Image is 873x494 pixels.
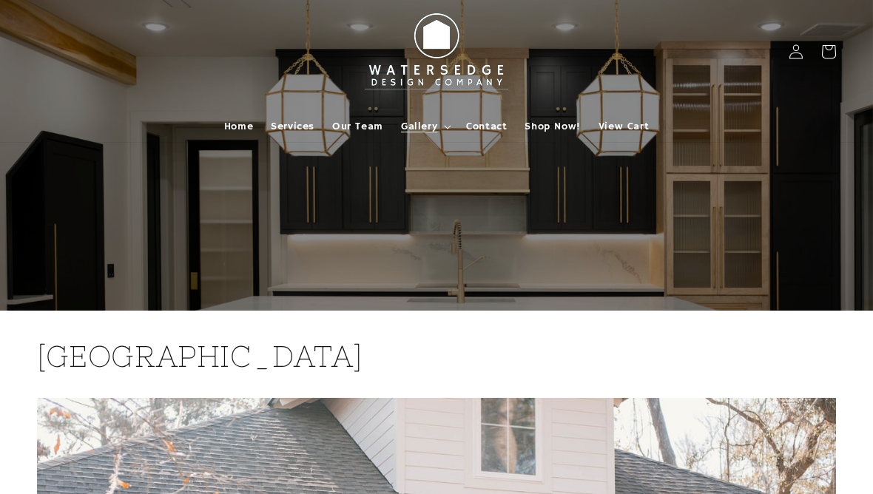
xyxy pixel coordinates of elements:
[599,120,649,133] span: View Cart
[392,111,457,142] summary: Gallery
[224,120,253,133] span: Home
[323,111,392,142] a: Our Team
[525,120,580,133] span: Shop Now!
[457,111,516,142] a: Contact
[401,120,437,133] span: Gallery
[516,111,589,142] a: Shop Now!
[466,120,507,133] span: Contact
[37,337,836,376] h2: [GEOGRAPHIC_DATA]
[262,111,323,142] a: Services
[355,6,518,98] img: Watersedge Design Co
[590,111,658,142] a: View Cart
[215,111,262,142] a: Home
[271,120,314,133] span: Services
[332,120,383,133] span: Our Team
